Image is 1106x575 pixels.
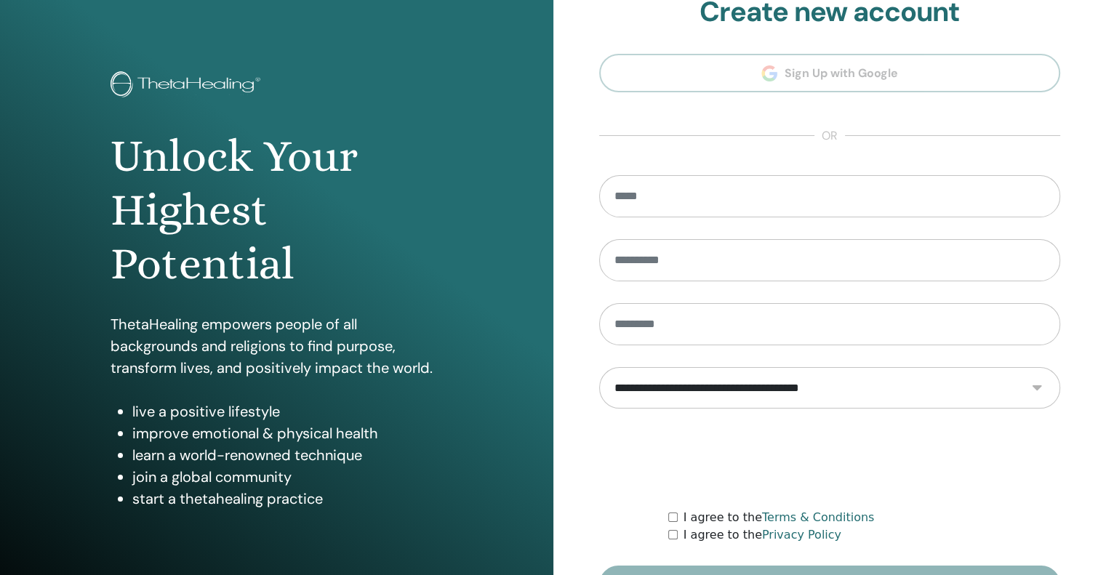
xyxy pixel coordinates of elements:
p: ThetaHealing empowers people of all backgrounds and religions to find purpose, transform lives, a... [111,313,443,379]
iframe: reCAPTCHA [719,430,940,487]
li: improve emotional & physical health [132,422,443,444]
li: join a global community [132,466,443,488]
li: learn a world-renowned technique [132,444,443,466]
a: Privacy Policy [762,528,841,542]
span: or [814,127,845,145]
li: start a thetahealing practice [132,488,443,510]
label: I agree to the [684,509,875,526]
h1: Unlock Your Highest Potential [111,129,443,291]
li: live a positive lifestyle [132,401,443,422]
a: Terms & Conditions [762,510,874,524]
label: I agree to the [684,526,841,544]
